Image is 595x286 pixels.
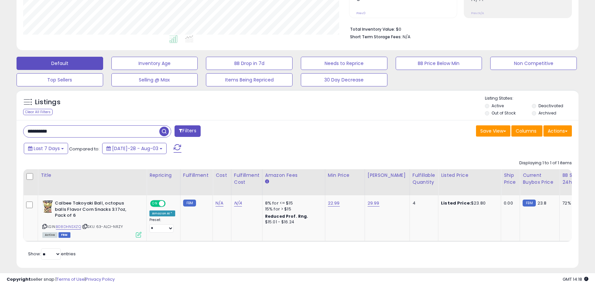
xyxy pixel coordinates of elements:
[356,11,366,15] small: Prev: 0
[34,145,60,152] span: Last 7 Days
[216,200,223,207] a: N/A
[7,276,31,282] strong: Copyright
[183,200,196,207] small: FBM
[265,213,308,219] b: Reduced Prof. Rng.
[492,103,504,109] label: Active
[511,125,542,137] button: Columns
[35,98,60,107] h5: Listings
[519,160,572,166] div: Displaying 1 to 1 of 1 items
[42,232,58,238] span: All listings currently available for purchase on Amazon
[206,73,293,86] button: Items Being Repriced
[413,172,435,186] div: Fulfillable Quantity
[396,57,482,70] button: BB Price Below Min
[368,200,379,207] a: 29.99
[42,200,141,237] div: ASIN:
[7,276,115,283] div: seller snap | |
[55,200,135,220] b: Calbee Takoyaki Ball, octopus balls Flavor Corn Snacks 3.17oz, Pack of 6
[538,110,556,116] label: Archived
[86,276,115,282] a: Privacy Policy
[301,73,387,86] button: 30 Day Decrease
[24,143,68,154] button: Last 7 Days
[111,57,198,70] button: Inventory Age
[112,145,158,152] span: [DATE]-28 - Aug-03
[17,73,103,86] button: Top Sellers
[413,200,433,206] div: 4
[59,232,70,238] span: FBM
[265,206,320,212] div: 15% for > $15
[149,210,175,216] div: Amazon AI *
[149,172,178,179] div: Repricing
[17,57,103,70] button: Default
[23,109,53,115] div: Clear All Filters
[523,172,557,186] div: Current Buybox Price
[441,200,496,206] div: $23.80
[183,172,210,179] div: Fulfillment
[476,125,510,137] button: Save View
[485,95,578,102] p: Listing States:
[441,200,471,206] b: Listed Price:
[234,200,242,207] a: N/A
[165,201,175,207] span: OFF
[523,200,535,207] small: FBM
[265,179,269,185] small: Amazon Fees.
[265,219,320,225] div: $15.01 - $16.24
[537,200,547,206] span: 23.8
[490,57,577,70] button: Non Competitive
[41,172,144,179] div: Title
[562,172,586,186] div: BB Share 24h.
[403,34,411,40] span: N/A
[265,172,322,179] div: Amazon Fees
[28,251,76,257] span: Show: entries
[504,172,517,186] div: Ship Price
[368,172,407,179] div: [PERSON_NAME]
[216,172,228,179] div: Cost
[69,146,99,152] span: Compared to:
[206,57,293,70] button: BB Drop in 7d
[471,11,484,15] small: Prev: N/A
[563,276,588,282] span: 2025-08-13 14:18 GMT
[516,128,536,134] span: Columns
[57,276,85,282] a: Terms of Use
[151,201,159,207] span: ON
[234,172,259,186] div: Fulfillment Cost
[265,200,320,206] div: 8% for <= $15
[492,110,516,116] label: Out of Stock
[562,200,584,206] div: 72%
[543,125,572,137] button: Actions
[301,57,387,70] button: Needs to Reprice
[538,103,563,109] label: Deactivated
[111,73,198,86] button: Selling @ Max
[149,218,175,233] div: Preset:
[350,34,402,40] b: Short Term Storage Fees:
[42,200,53,213] img: 51SnFf+meLL._SL40_.jpg
[56,224,81,230] a: B08DHNSXZQ
[328,172,362,179] div: Min Price
[102,143,167,154] button: [DATE]-28 - Aug-03
[350,26,395,32] b: Total Inventory Value:
[175,125,200,137] button: Filters
[82,224,123,229] span: | SKU: 63-ALCI-NRZY
[504,200,515,206] div: 0.00
[350,25,567,33] li: $0
[441,172,498,179] div: Listed Price
[328,200,340,207] a: 22.99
